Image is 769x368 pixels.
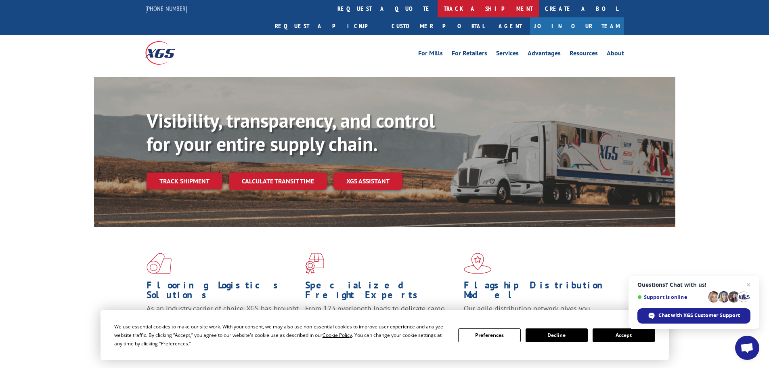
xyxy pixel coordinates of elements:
div: We use essential cookies to make our site work. With your consent, we may also use non-essential ... [114,322,448,348]
img: xgs-icon-total-supply-chain-intelligence-red [147,253,172,274]
button: Accept [593,328,655,342]
a: Calculate transit time [229,172,327,190]
span: As an industry carrier of choice, XGS has brought innovation and dedication to flooring logistics... [147,304,299,332]
a: Join Our Team [530,17,624,35]
span: Our agile distribution network gives you nationwide inventory management on demand. [464,304,612,323]
div: Open chat [735,336,759,360]
a: XGS ASSISTANT [333,172,402,190]
button: Preferences [458,328,520,342]
h1: Specialized Freight Experts [305,280,458,304]
button: Decline [526,328,588,342]
div: Chat with XGS Customer Support [637,308,750,324]
a: Track shipment [147,172,222,189]
span: Chat with XGS Customer Support [658,312,740,319]
b: Visibility, transparency, and control for your entire supply chain. [147,108,435,156]
a: For Mills [418,50,443,59]
a: Request a pickup [269,17,386,35]
p: From 123 overlength loads to delicate cargo, our experienced staff knows the best way to move you... [305,304,458,340]
img: xgs-icon-focused-on-flooring-red [305,253,324,274]
div: Cookie Consent Prompt [101,310,669,360]
a: Agent [490,17,530,35]
span: Support is online [637,294,705,300]
a: [PHONE_NUMBER] [145,4,187,13]
a: About [607,50,624,59]
a: Resources [570,50,598,59]
h1: Flagship Distribution Model [464,280,616,304]
span: Close chat [744,280,753,290]
span: Preferences [161,340,188,347]
a: Services [496,50,519,59]
span: Cookie Policy [323,332,352,339]
span: Questions? Chat with us! [637,282,750,288]
a: Advantages [528,50,561,59]
h1: Flooring Logistics Solutions [147,280,299,304]
img: xgs-icon-flagship-distribution-model-red [464,253,492,274]
a: Customer Portal [386,17,490,35]
a: For Retailers [452,50,487,59]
